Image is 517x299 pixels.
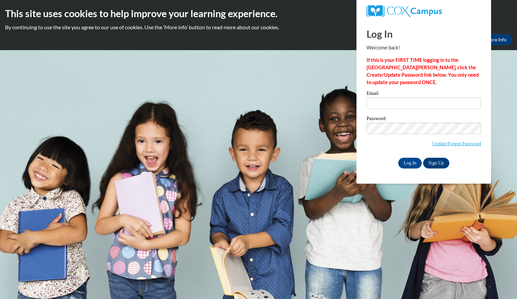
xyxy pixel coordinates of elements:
label: Password [367,116,481,123]
a: Sign Up [423,158,449,169]
p: By continuing to use the site you agree to our use of cookies. Use the ‘More info’ button to read... [5,24,512,31]
strong: If this is your FIRST TIME logging in to the [GEOGRAPHIC_DATA][PERSON_NAME], click the Create/Upd... [367,57,479,85]
label: Email [367,91,481,98]
a: Update/Forgot Password [432,141,481,146]
a: More Info [480,34,512,45]
input: Log In [398,158,422,169]
p: Welcome back! [367,44,481,51]
a: COX Campus [367,5,481,17]
img: COX Campus [367,5,442,17]
h1: Log In [367,27,481,41]
h2: This site uses cookies to help improve your learning experience. [5,7,512,20]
